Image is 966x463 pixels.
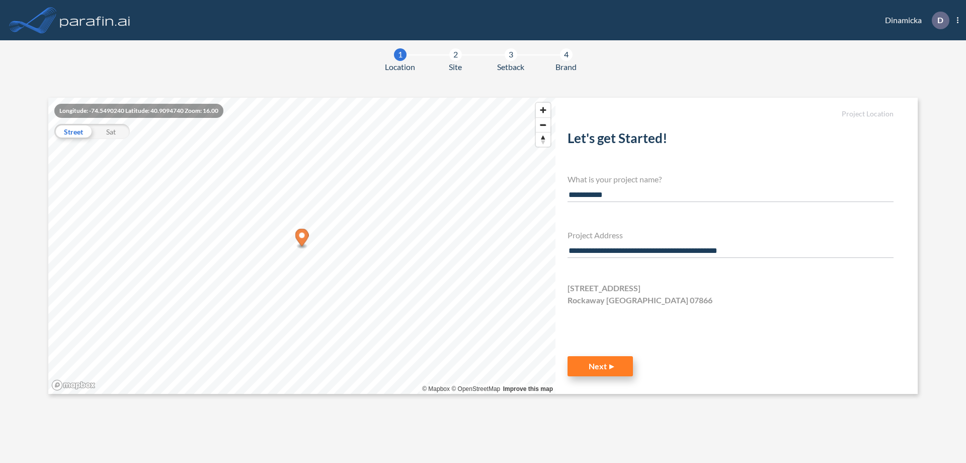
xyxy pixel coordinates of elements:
button: Zoom out [536,117,550,132]
span: Setback [497,61,524,73]
img: logo [58,10,132,30]
button: Reset bearing to north [536,132,550,147]
h2: Let's get Started! [568,130,894,150]
div: 3 [505,48,517,61]
a: Improve this map [503,385,553,392]
button: Zoom in [536,103,550,117]
canvas: Map [48,98,555,394]
span: Site [449,61,462,73]
div: 4 [560,48,573,61]
div: 1 [394,48,407,61]
div: Dinamicka [870,12,958,29]
div: Sat [92,124,130,139]
a: Mapbox homepage [51,379,96,391]
div: Longitude: -74.5490240 Latitude: 40.9094740 Zoom: 16.00 [54,104,223,118]
div: Street [54,124,92,139]
p: D [937,16,943,25]
h5: Project Location [568,110,894,118]
span: Rockaway [GEOGRAPHIC_DATA] 07866 [568,294,712,306]
span: Location [385,61,415,73]
h4: What is your project name? [568,174,894,184]
span: Brand [555,61,577,73]
button: Next [568,356,633,376]
h4: Project Address [568,230,894,240]
span: Zoom out [536,118,550,132]
div: 2 [449,48,462,61]
span: [STREET_ADDRESS] [568,282,640,294]
a: Mapbox [422,385,450,392]
div: Map marker [295,229,309,249]
a: OpenStreetMap [451,385,500,392]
